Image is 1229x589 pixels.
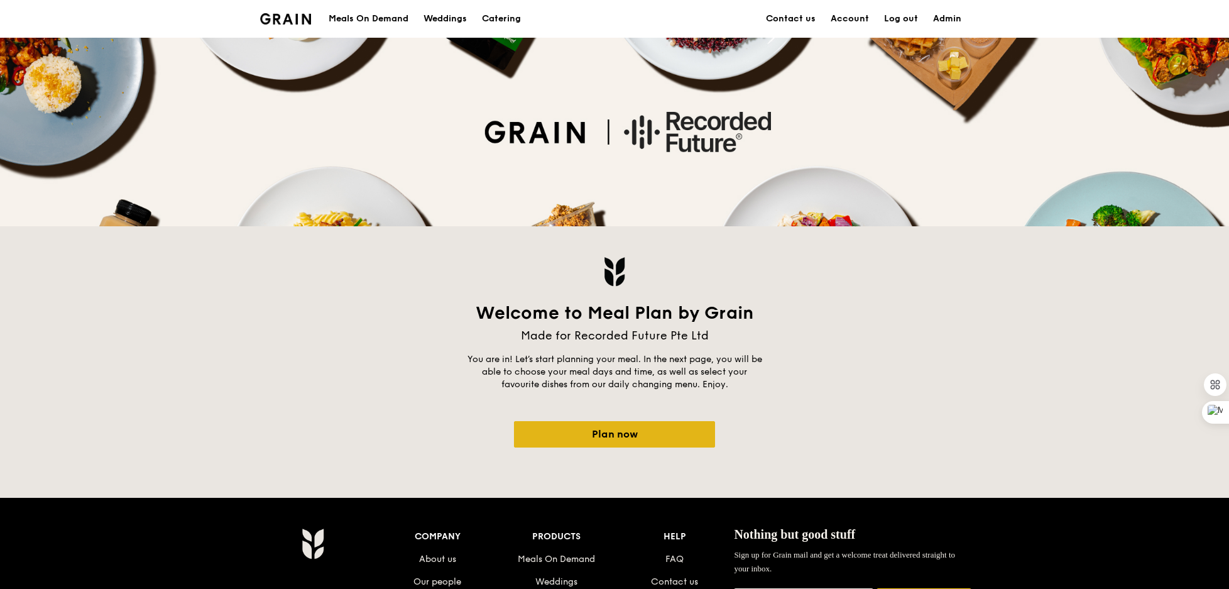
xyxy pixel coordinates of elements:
img: Grain [260,13,311,25]
a: Plan now [514,421,715,448]
div: Company [378,528,497,546]
span: Sign up for Grain mail and get a welcome treat delivered straight to your inbox. [734,550,955,573]
a: Our people [413,576,461,587]
div: Help [616,528,735,546]
div: Made for Recorded Future Pte Ltd [464,327,765,344]
span: Nothing but good stuff [734,527,855,541]
a: About us [419,554,456,564]
div: Products [497,528,616,546]
div: Welcome to Meal Plan by Grain [464,302,765,324]
a: Meals On Demand [518,554,595,564]
a: FAQ [665,554,684,564]
a: Weddings [535,576,577,587]
img: Grain [302,528,324,559]
a: Contact us [651,576,698,587]
img: Grain logo [604,256,625,287]
p: You are in! Let’s start planning your meal. In the next page, you will be able to choose your mea... [464,353,765,391]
